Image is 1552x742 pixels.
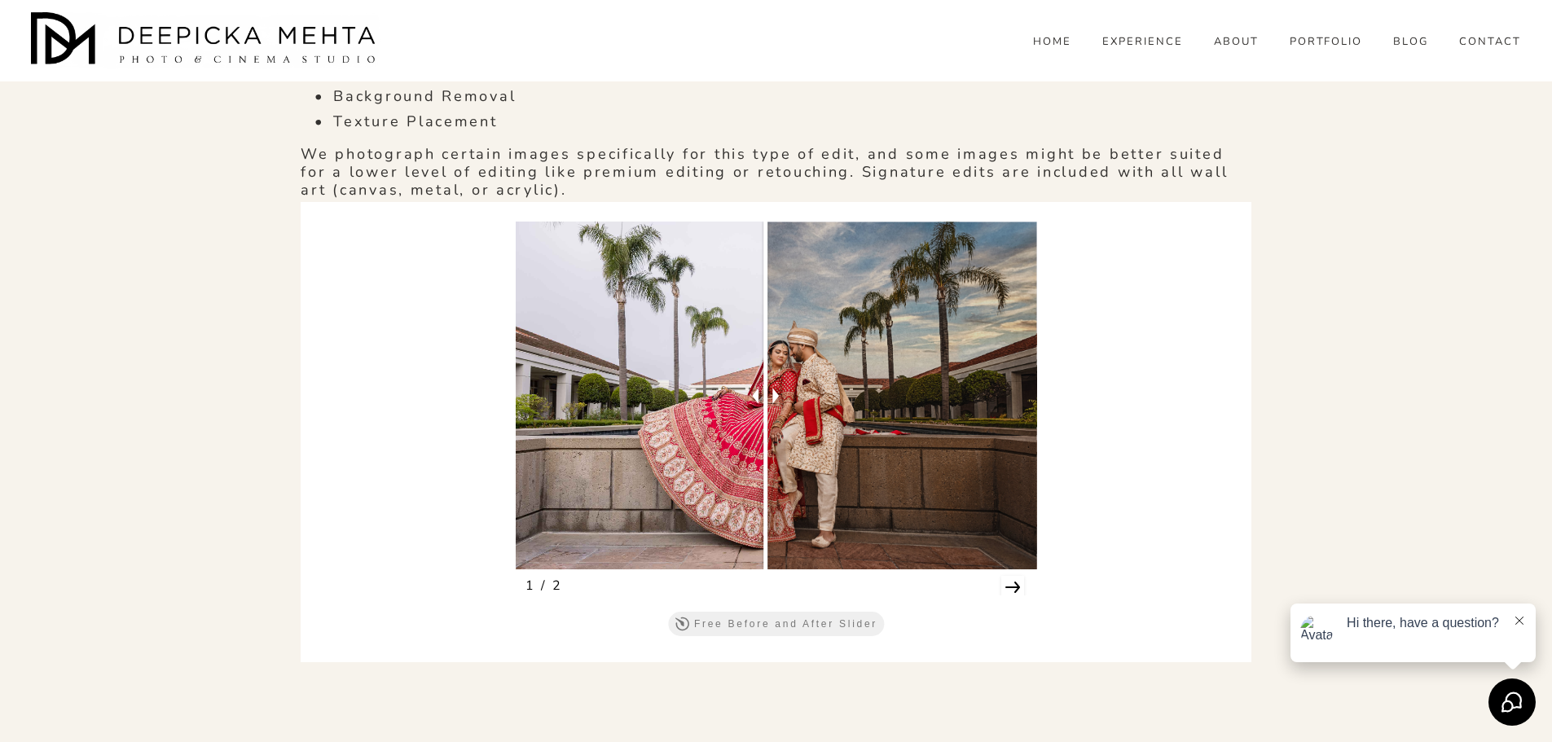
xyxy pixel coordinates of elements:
a: CONTACT [1459,34,1521,49]
a: EXPERIENCE [1102,34,1183,49]
a: HOME [1033,34,1071,49]
a: Free Before and After Slider [668,612,884,636]
span: BLOG [1393,36,1428,49]
img: Austin Wedding Photographer - Deepicka Mehta Photography &amp; Cinematography [31,12,381,69]
div: Next [998,573,1027,602]
a: ABOUT [1214,34,1259,49]
p: Texture Placement [333,113,1251,131]
a: PORTFOLIO [1290,34,1363,49]
p: We photograph certain images specifically for this type of edit, and some images might be better ... [301,146,1251,200]
div: 1 / 2 [525,577,564,594]
a: folder dropdown [1393,34,1428,49]
p: Background Removal [333,88,1251,106]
